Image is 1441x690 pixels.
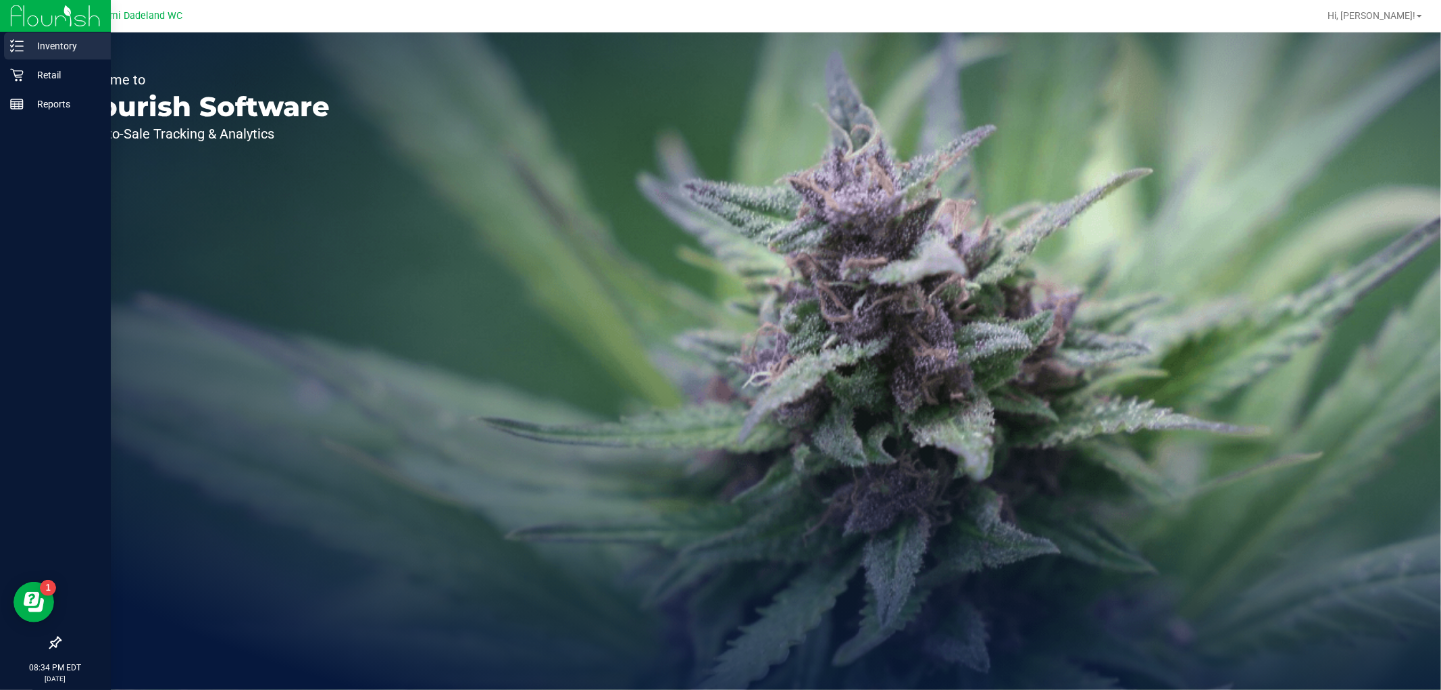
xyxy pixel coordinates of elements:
iframe: Resource center unread badge [40,580,56,596]
p: Seed-to-Sale Tracking & Analytics [73,127,330,141]
span: Miami Dadeland WC [93,10,183,22]
inline-svg: Inventory [10,39,24,53]
iframe: Resource center [14,582,54,622]
p: Flourish Software [73,93,330,120]
p: 08:34 PM EDT [6,662,105,674]
span: Hi, [PERSON_NAME]! [1328,10,1415,21]
p: Reports [24,96,105,112]
inline-svg: Retail [10,68,24,82]
p: [DATE] [6,674,105,684]
p: Welcome to [73,73,330,87]
p: Inventory [24,38,105,54]
p: Retail [24,67,105,83]
inline-svg: Reports [10,97,24,111]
